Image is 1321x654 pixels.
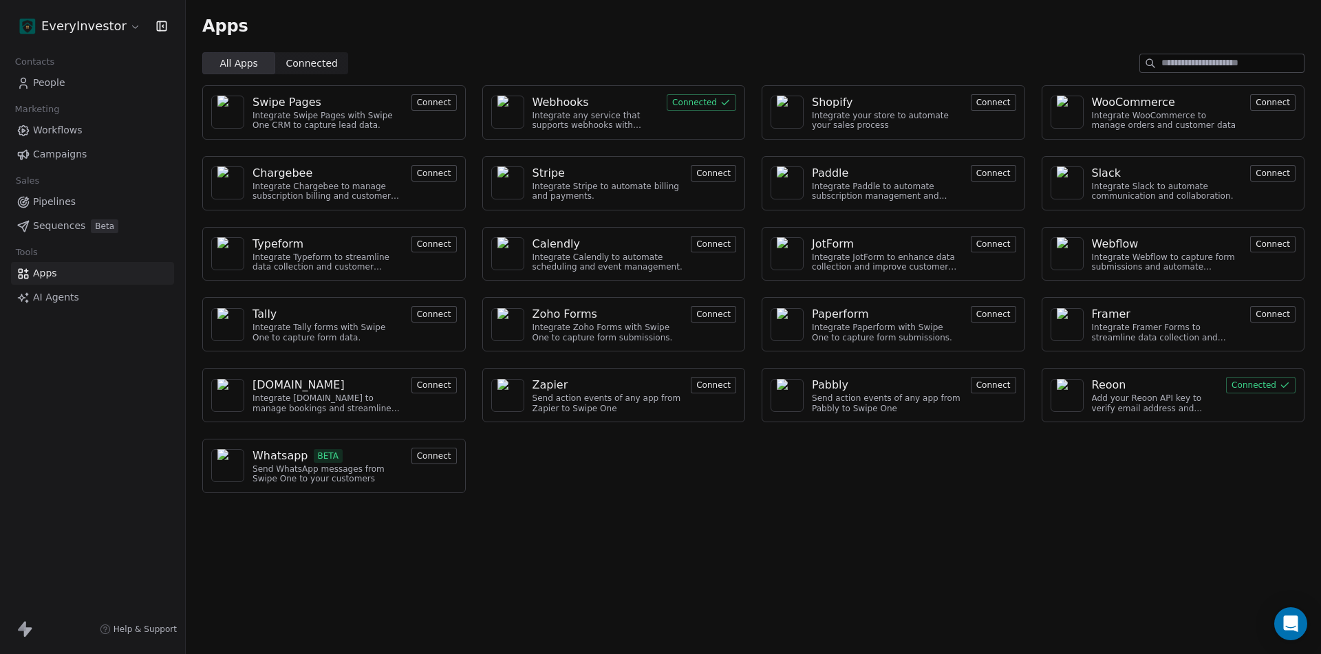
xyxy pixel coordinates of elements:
a: Connect [691,378,736,391]
img: NA [1057,308,1077,341]
a: Reoon [1092,377,1218,393]
img: NA [497,308,518,341]
a: Connect [691,237,736,250]
div: Swipe Pages [253,94,321,111]
a: WooCommerce [1092,94,1243,111]
a: NA [1051,166,1084,199]
a: Connect [411,378,457,391]
a: NA [491,379,524,412]
div: Integrate Zoho Forms with Swipe One to capture form submissions. [533,323,683,342]
a: Apps [11,262,174,285]
a: Paddle [812,165,963,182]
div: [DOMAIN_NAME] [253,377,345,393]
a: NA [211,308,244,341]
a: NA [771,308,804,341]
div: Integrate Chargebee to manage subscription billing and customer data. [253,182,403,201]
span: EveryInvestor [41,17,127,35]
button: Connect [411,165,457,182]
button: Connect [1250,94,1296,111]
button: Connect [411,94,457,111]
img: NA [217,308,238,341]
span: Pipelines [33,195,76,209]
img: NA [217,449,238,482]
a: NA [211,166,244,199]
span: Connected [286,56,338,71]
a: Stripe [533,165,683,182]
a: Connect [691,166,736,179]
button: Connect [691,377,736,393]
span: Apps [202,16,248,36]
div: Calendly [533,236,580,252]
div: Send WhatsApp messages from Swipe One to your customers [253,464,403,484]
div: Paddle [812,165,848,182]
div: Open Intercom Messenger [1274,607,1307,640]
div: Add your Reoon API key to verify email address and reduce bounces [1092,393,1218,413]
a: Webhooks [533,94,659,111]
img: NA [217,96,238,129]
img: NA [497,166,518,199]
a: Connect [971,96,1016,109]
img: NA [497,379,518,412]
a: Pabbly [812,377,963,393]
button: Connect [691,306,736,323]
a: Swipe Pages [253,94,403,111]
img: NA [1057,237,1077,270]
button: Connect [971,165,1016,182]
a: Pipelines [11,190,174,213]
img: NA [217,379,238,412]
div: Integrate Paddle to automate subscription management and customer engagement. [812,182,963,201]
div: Integrate [DOMAIN_NAME] to manage bookings and streamline scheduling. [253,393,403,413]
div: Send action events of any app from Pabbly to Swipe One [812,393,963,413]
a: WhatsappBETA [253,448,403,464]
a: Connect [971,237,1016,250]
a: NA [771,166,804,199]
div: Integrate Webflow to capture form submissions and automate customer engagement. [1092,252,1243,272]
a: Connect [1250,166,1296,179]
div: Integrate Framer Forms to streamline data collection and customer engagement. [1092,323,1243,342]
div: Whatsapp [253,448,308,464]
a: NA [491,166,524,199]
span: Workflows [33,123,83,138]
a: Workflows [11,119,174,142]
a: Connect [1250,96,1296,109]
a: NA [491,237,524,270]
a: Chargebee [253,165,403,182]
button: Connect [971,377,1016,393]
button: Connect [1250,236,1296,252]
a: Connect [971,307,1016,320]
button: Connect [691,236,736,252]
a: NA [1051,237,1084,270]
div: Integrate Tally forms with Swipe One to capture form data. [253,323,403,342]
a: Connect [1250,237,1296,250]
div: Integrate WooCommerce to manage orders and customer data [1092,111,1243,131]
a: Connected [1226,378,1296,391]
a: Zoho Forms [533,306,683,323]
span: Tools [10,242,43,263]
img: NA [217,166,238,199]
button: Connect [971,236,1016,252]
span: Sequences [33,219,85,233]
img: NA [1057,166,1077,199]
img: NA [497,237,518,270]
a: NA [491,308,524,341]
img: NA [1057,379,1077,412]
a: NA [1051,96,1084,129]
span: Contacts [9,52,61,72]
a: Webflow [1092,236,1243,252]
button: Connect [691,165,736,182]
a: Slack [1092,165,1243,182]
button: Connect [411,306,457,323]
a: Connect [411,237,457,250]
button: Connect [1250,165,1296,182]
a: Campaigns [11,143,174,166]
span: Sales [10,171,45,191]
button: Connect [411,236,457,252]
a: NA [211,449,244,482]
div: Integrate Paperform with Swipe One to capture form submissions. [812,323,963,342]
span: Beta [91,219,118,233]
img: EI%20Icon%20New.png [19,18,36,34]
span: People [33,76,65,90]
a: NA [211,379,244,412]
div: Reoon [1092,377,1126,393]
a: Connect [411,96,457,109]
